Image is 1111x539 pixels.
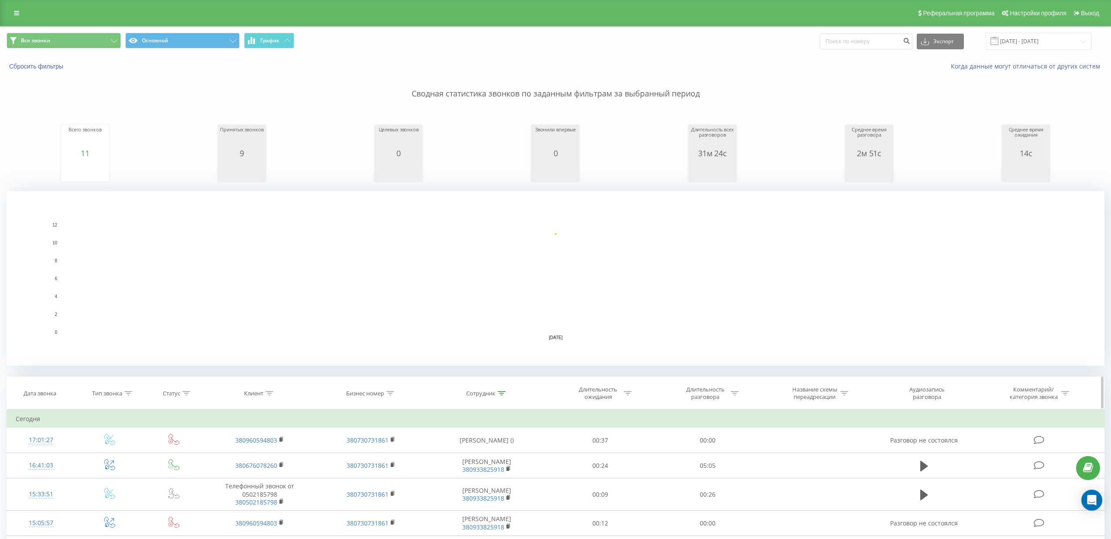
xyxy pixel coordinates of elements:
div: 15:05:57 [16,515,67,532]
div: Бизнес номер [346,390,384,397]
div: 14с [1004,149,1048,158]
div: Клиент [244,390,263,397]
text: 8 [55,258,57,263]
a: 380933825918 [462,494,504,502]
td: 00:37 [547,428,654,453]
div: Всего звонков [63,127,107,149]
svg: A chart. [533,158,577,184]
div: Среднее время ожидания [1004,127,1048,149]
td: 05:05 [654,453,761,478]
div: 31м 24с [691,149,734,158]
td: 00:26 [654,478,761,511]
div: 0 [377,149,420,158]
input: Поиск по номеру [820,34,912,49]
span: График [260,38,279,44]
div: Статус [163,390,180,397]
div: Open Intercom Messenger [1081,490,1102,511]
td: Сегодня [7,410,1104,428]
td: Телефонный звонок от 0502185798 [204,478,315,511]
a: 380933825918 [462,465,504,474]
svg: A chart. [377,158,420,184]
div: Сотрудник [466,390,495,397]
span: Все звонки [21,37,50,44]
a: 380960594803 [235,519,277,527]
p: Сводная статистика звонков по заданным фильтрам за выбранный период [7,71,1104,100]
button: Основной [125,33,240,48]
text: 12 [52,223,58,227]
div: Длительность всех разговоров [691,127,734,149]
div: 2м 51с [847,149,891,158]
td: 00:24 [547,453,654,478]
text: 0 [55,330,57,335]
svg: A chart. [7,191,1104,366]
a: 380676078260 [235,461,277,470]
svg: A chart. [691,158,734,184]
div: 16:41:03 [16,457,67,474]
div: 17:01:27 [16,432,67,449]
button: Экспорт [917,34,964,49]
span: Выход [1081,10,1099,17]
div: Длительность ожидания [575,386,622,401]
text: 2 [55,312,57,317]
a: 380730731861 [347,490,389,498]
button: Все звонки [7,33,121,48]
div: Длительность разговора [682,386,729,401]
svg: A chart. [220,158,264,184]
a: Когда данные могут отличаться от других систем [951,62,1104,70]
td: [PERSON_NAME] [427,511,547,536]
a: 380730731861 [347,519,389,527]
div: Звонили впервые [533,127,577,149]
div: Среднее время разговора [847,127,891,149]
td: [PERSON_NAME] [427,453,547,478]
span: Разговор не состоялся [890,436,958,444]
text: [DATE] [549,335,563,340]
a: 380960594803 [235,436,277,444]
div: Принятых звонков [220,127,264,149]
div: Тип звонка [92,390,122,397]
td: 00:12 [547,511,654,536]
a: 380730731861 [347,436,389,444]
button: График [244,33,294,48]
div: 9 [220,149,264,158]
div: 15:33:51 [16,486,67,503]
td: 00:09 [547,478,654,511]
button: Сбросить фильтры [7,62,68,70]
span: Реферальная программа [923,10,994,17]
span: Настройки профиля [1010,10,1066,17]
svg: A chart. [63,158,107,184]
svg: A chart. [847,158,891,184]
td: 00:00 [654,428,761,453]
td: 00:00 [654,511,761,536]
div: Дата звонка [24,390,56,397]
svg: A chart. [1004,158,1048,184]
div: Название схемы переадресации [791,386,838,401]
span: Разговор не состоялся [890,519,958,527]
td: [PERSON_NAME] () [427,428,547,453]
div: 11 [63,149,107,158]
div: 0 [533,149,577,158]
div: Целевых звонков [377,127,420,149]
div: Аудиозапись разговора [898,386,955,401]
text: 6 [55,276,57,281]
text: 4 [55,294,57,299]
td: [PERSON_NAME] [427,478,547,511]
a: 380933825918 [462,523,504,531]
text: 10 [52,240,58,245]
a: 380730731861 [347,461,389,470]
a: 380502185798 [235,498,277,506]
div: Комментарий/категория звонка [1008,386,1059,401]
